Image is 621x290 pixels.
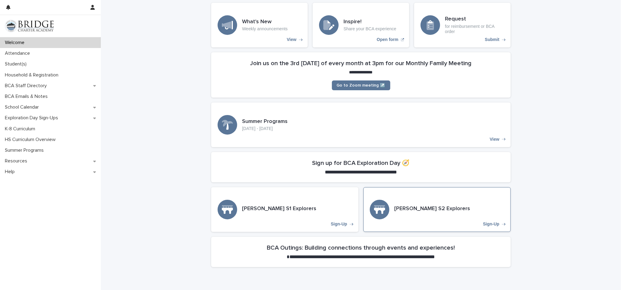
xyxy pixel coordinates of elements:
p: K-8 Curriculum [2,126,40,132]
h2: Join us on the 3rd [DATE] of every month at 3pm for our Monthly Family Meeting [250,60,472,67]
p: Resources [2,158,32,164]
h3: Inspire! [344,19,396,25]
p: Sign-Up [331,221,347,227]
h3: What's New [242,19,288,25]
span: Go to Zoom meeting ↗️ [337,83,385,87]
h3: [PERSON_NAME] S1 Explorers [242,206,316,212]
p: Weekly announcements [242,26,288,32]
img: V1C1m3IdTEidaUdm9Hs0 [5,20,54,32]
h3: Request [445,16,504,23]
p: BCA Staff Directory [2,83,52,89]
a: View [211,3,308,47]
a: Sign-Up [211,187,358,232]
p: Summer Programs [2,147,49,153]
p: BCA Emails & Notes [2,94,53,99]
p: School Calendar [2,104,44,110]
p: [DATE] - [DATE] [242,126,288,131]
p: Share your BCA experience [344,26,396,32]
a: Go to Zoom meeting ↗️ [332,80,390,90]
h3: Summer Programs [242,118,288,125]
h2: BCA Outings: Building connections through events and experiences! [267,244,455,251]
p: Submit [485,37,499,42]
h2: Sign up for BCA Exploration Day 🧭 [312,159,410,167]
a: Sign-Up [363,187,511,232]
p: Student(s) [2,61,31,67]
p: for reimbursement or BCA order [445,24,504,34]
h3: [PERSON_NAME] S2 Explorers [394,206,470,212]
p: View [490,137,499,142]
a: Open form [313,3,409,47]
p: Sign-Up [483,221,499,227]
a: Submit [414,3,511,47]
p: Attendance [2,50,35,56]
a: View [211,102,511,147]
p: View [287,37,296,42]
p: Exploration Day Sign-Ups [2,115,63,121]
p: Help [2,169,20,175]
p: HS Curriculum Overview [2,137,61,143]
p: Household & Registration [2,72,63,78]
p: Open form [377,37,399,42]
p: Welcome [2,40,29,46]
